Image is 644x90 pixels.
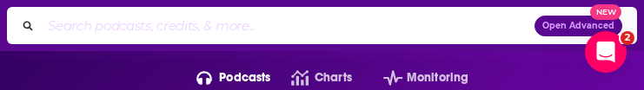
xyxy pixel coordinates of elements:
span: New [590,4,621,21]
span: Open Advanced [542,22,614,30]
span: Monitoring [407,66,468,90]
iframe: Intercom live chat [585,31,627,73]
span: Podcasts [219,66,270,90]
input: Search podcasts, credits, & more... [41,12,534,40]
button: Open AdvancedNew [534,16,622,36]
div: Search podcasts, credits, & more... [7,7,637,44]
span: 2 [621,31,634,45]
span: Charts [315,66,352,90]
